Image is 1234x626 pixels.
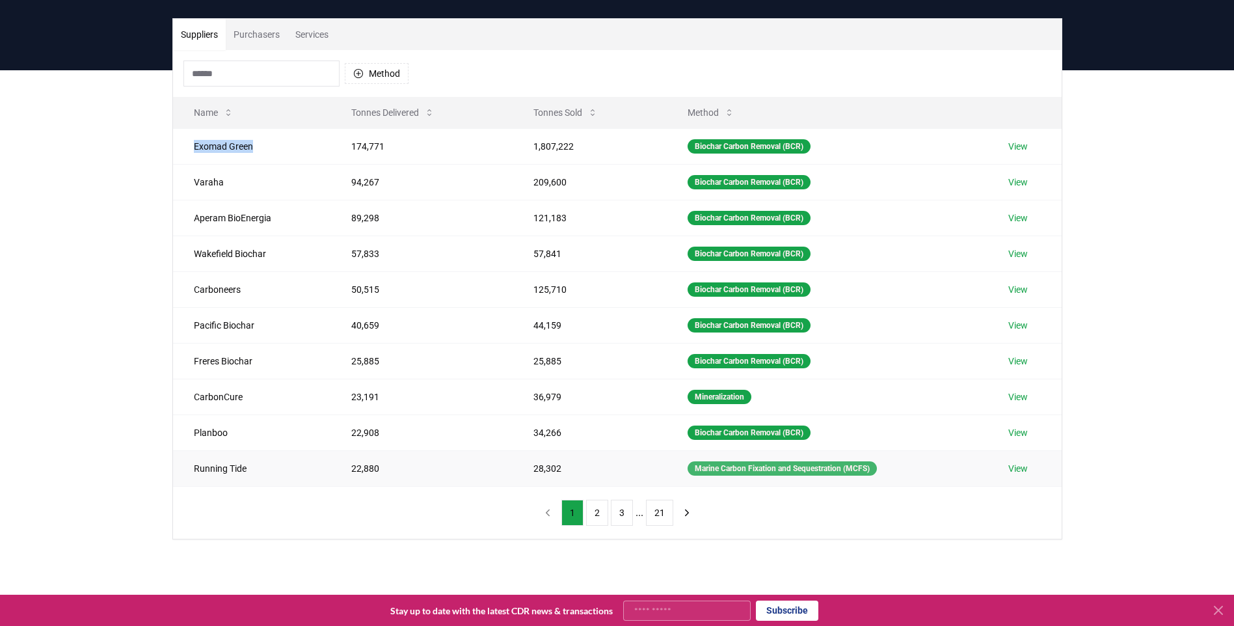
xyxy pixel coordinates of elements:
[173,379,331,415] td: CarbonCure
[1008,247,1028,260] a: View
[636,505,643,521] li: ...
[1008,176,1028,189] a: View
[173,271,331,307] td: Carboneers
[173,236,331,271] td: Wakefield Biochar
[676,500,698,526] button: next page
[561,500,583,526] button: 1
[513,164,667,200] td: 209,600
[173,128,331,164] td: Exomad Green
[330,450,512,486] td: 22,880
[173,307,331,343] td: Pacific Biochar
[330,379,512,415] td: 23,191
[688,461,877,476] div: Marine Carbon Fixation and Sequestration (MCFS)
[586,500,608,526] button: 2
[1008,426,1028,439] a: View
[1008,462,1028,475] a: View
[173,343,331,379] td: Freres Biochar
[513,307,667,343] td: 44,159
[1008,355,1028,368] a: View
[1008,319,1028,332] a: View
[611,500,633,526] button: 3
[688,175,811,189] div: Biochar Carbon Removal (BCR)
[330,415,512,450] td: 22,908
[330,164,512,200] td: 94,267
[341,100,445,126] button: Tonnes Delivered
[523,100,608,126] button: Tonnes Sold
[173,19,226,50] button: Suppliers
[513,200,667,236] td: 121,183
[513,236,667,271] td: 57,841
[330,271,512,307] td: 50,515
[688,247,811,261] div: Biochar Carbon Removal (BCR)
[345,63,409,84] button: Method
[513,415,667,450] td: 34,266
[513,450,667,486] td: 28,302
[688,282,811,297] div: Biochar Carbon Removal (BCR)
[513,343,667,379] td: 25,885
[677,100,745,126] button: Method
[513,271,667,307] td: 125,710
[330,307,512,343] td: 40,659
[688,426,811,440] div: Biochar Carbon Removal (BCR)
[688,318,811,333] div: Biochar Carbon Removal (BCR)
[330,200,512,236] td: 89,298
[1008,390,1028,403] a: View
[330,343,512,379] td: 25,885
[688,354,811,368] div: Biochar Carbon Removal (BCR)
[1008,211,1028,225] a: View
[226,19,288,50] button: Purchasers
[288,19,336,50] button: Services
[688,139,811,154] div: Biochar Carbon Removal (BCR)
[173,415,331,450] td: Planboo
[513,128,667,164] td: 1,807,222
[173,164,331,200] td: Varaha
[330,236,512,271] td: 57,833
[688,390,751,404] div: Mineralization
[1008,140,1028,153] a: View
[1008,283,1028,296] a: View
[688,211,811,225] div: Biochar Carbon Removal (BCR)
[330,128,512,164] td: 174,771
[173,200,331,236] td: Aperam BioEnergia
[646,500,673,526] button: 21
[183,100,244,126] button: Name
[173,450,331,486] td: Running Tide
[513,379,667,415] td: 36,979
